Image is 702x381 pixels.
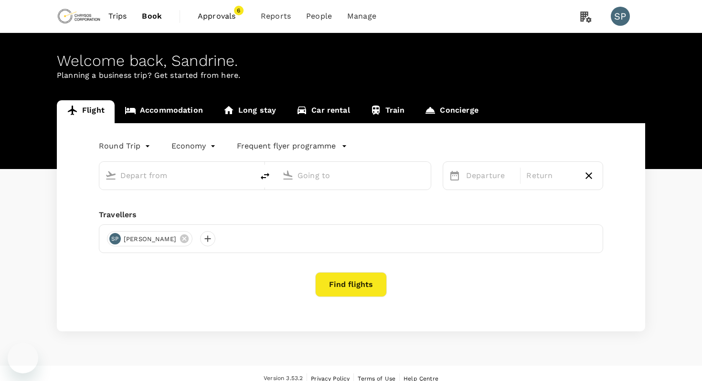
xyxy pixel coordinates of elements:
[108,11,127,22] span: Trips
[466,170,514,181] p: Departure
[526,170,574,181] p: Return
[306,11,332,22] span: People
[57,100,115,123] a: Flight
[171,138,218,154] div: Economy
[115,100,213,123] a: Accommodation
[57,70,645,81] p: Planning a business trip? Get started from here.
[247,174,249,176] button: Open
[611,7,630,26] div: SP
[99,209,603,221] div: Travellers
[237,140,347,152] button: Frequent flyer programme
[298,168,411,183] input: Going to
[142,11,162,22] span: Book
[415,100,488,123] a: Concierge
[237,140,336,152] p: Frequent flyer programme
[120,168,234,183] input: Depart from
[254,165,277,188] button: delete
[57,52,645,70] div: Welcome back , Sandrine .
[261,11,291,22] span: Reports
[213,100,286,123] a: Long stay
[286,100,360,123] a: Car rental
[107,231,192,246] div: SP[PERSON_NAME]
[315,272,387,297] button: Find flights
[57,6,101,27] img: Chrysos Corporation
[8,343,38,373] iframe: Button to launch messaging window
[424,174,426,176] button: Open
[347,11,376,22] span: Manage
[118,234,182,244] span: [PERSON_NAME]
[198,11,245,22] span: Approvals
[234,6,244,15] span: 6
[109,233,121,244] div: SP
[360,100,415,123] a: Train
[99,138,152,154] div: Round Trip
